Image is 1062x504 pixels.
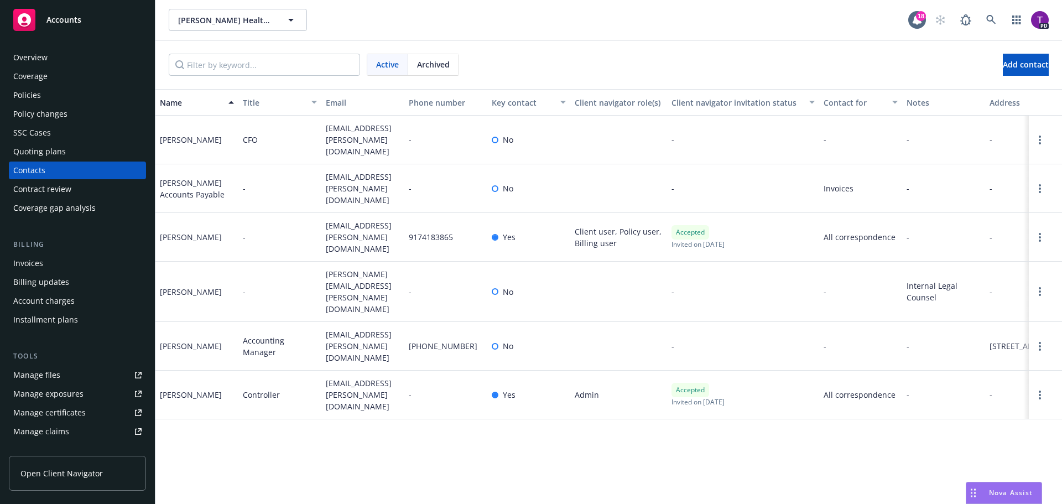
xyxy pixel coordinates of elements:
div: Title [243,97,305,108]
a: Manage files [9,366,146,384]
span: [EMAIL_ADDRESS][PERSON_NAME][DOMAIN_NAME] [326,377,400,412]
span: - [907,134,909,146]
span: - [907,231,909,243]
a: Coverage gap analysis [9,199,146,217]
div: Tools [9,351,146,362]
span: - [409,183,412,194]
button: Phone number [404,89,487,116]
div: Policies [13,86,41,104]
button: Notes [902,89,985,116]
span: [EMAIL_ADDRESS][PERSON_NAME][DOMAIN_NAME] [326,329,400,363]
span: - [990,389,992,401]
a: Switch app [1006,9,1028,31]
div: Manage files [13,366,60,384]
span: Archived [417,59,450,70]
span: Invited on [DATE] [671,240,725,249]
div: [PERSON_NAME] [160,286,222,298]
input: Filter by keyword... [169,54,360,76]
div: Manage claims [13,423,69,440]
div: Coverage [13,67,48,85]
a: Contract review [9,180,146,198]
span: - [907,340,909,352]
span: Yes [503,389,516,401]
a: Start snowing [929,9,951,31]
a: Contacts [9,162,146,179]
span: - [243,286,246,298]
div: Manage BORs [13,441,65,459]
span: Active [376,59,399,70]
span: - [990,231,992,243]
span: [EMAIL_ADDRESS][PERSON_NAME][DOMAIN_NAME] [326,122,400,157]
span: Controller [243,389,280,401]
button: [PERSON_NAME] Health, Inc. [169,9,307,31]
span: - [671,134,674,146]
div: [PERSON_NAME] [160,231,222,243]
button: Nova Assist [966,482,1042,504]
div: 18 [916,11,926,21]
span: Accounts [46,15,81,24]
div: [PERSON_NAME] Accounts Payable [160,177,234,200]
span: - [671,340,674,352]
span: Client user, Policy user, Billing user [575,226,663,249]
div: Email [326,97,400,108]
div: SSC Cases [13,124,51,142]
span: No [503,340,513,352]
span: - [907,183,909,194]
span: - [409,134,412,146]
button: Add contact [1003,54,1049,76]
img: photo [1031,11,1049,29]
a: Open options [1033,182,1047,195]
button: Name [155,89,238,116]
a: SSC Cases [9,124,146,142]
div: Contact for [824,97,886,108]
a: Open options [1033,388,1047,402]
button: Email [321,89,404,116]
button: Client navigator role(s) [570,89,667,116]
span: No [503,183,513,194]
span: Yes [503,231,516,243]
a: Coverage [9,67,146,85]
div: Coverage gap analysis [13,199,96,217]
a: Search [980,9,1002,31]
div: Client navigator role(s) [575,97,663,108]
a: Policies [9,86,146,104]
span: No [503,134,513,146]
a: Manage exposures [9,385,146,403]
a: Open options [1033,340,1047,353]
button: Key contact [487,89,570,116]
a: Account charges [9,292,146,310]
span: 9174183865 [409,231,453,243]
span: Accepted [676,227,705,237]
div: Key contact [492,97,554,108]
a: Overview [9,49,146,66]
div: Quoting plans [13,143,66,160]
button: Title [238,89,321,116]
span: [PERSON_NAME] Health, Inc. [178,14,274,26]
a: Installment plans [9,311,146,329]
span: Add contact [1003,59,1049,70]
div: [PERSON_NAME] [160,389,222,401]
span: All correspondence [824,389,898,401]
div: Policy changes [13,105,67,123]
span: [PHONE_NUMBER] [409,340,477,352]
div: Notes [907,97,981,108]
span: - [907,389,909,401]
span: - [824,134,826,146]
div: Billing updates [13,273,69,291]
div: Client navigator invitation status [671,97,803,108]
div: Contacts [13,162,45,179]
a: Open options [1033,285,1047,298]
span: Nova Assist [989,488,1033,497]
span: - [243,231,246,243]
a: Report a Bug [955,9,977,31]
div: [PERSON_NAME] [160,340,222,352]
span: - [990,183,992,194]
a: Invoices [9,254,146,272]
span: No [503,286,513,298]
span: - [990,134,992,146]
span: - [671,286,674,298]
a: Open options [1033,133,1047,147]
span: - [824,286,826,298]
span: - [243,183,246,194]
